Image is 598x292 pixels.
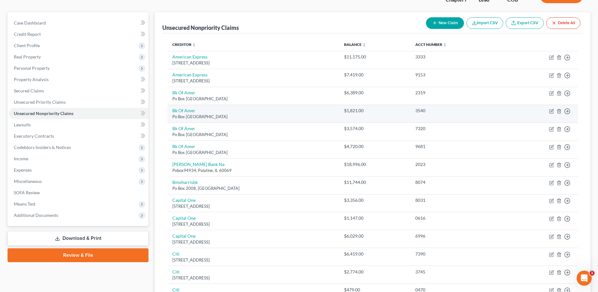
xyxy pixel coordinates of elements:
div: Po Box 2008, [GEOGRAPHIC_DATA] [172,185,334,191]
span: 1 [590,271,595,276]
button: Delete All [546,17,580,29]
span: Property Analysis [14,77,49,82]
a: [PERSON_NAME] Bank Na [172,162,224,167]
div: 3540 [415,107,498,114]
a: Bmoharrisbk [172,179,198,185]
div: Po Box [GEOGRAPHIC_DATA] [172,96,334,102]
div: 2023 [415,161,498,168]
div: 9153 [415,72,498,78]
div: $4,720.00 [344,143,405,150]
span: Codebtors Insiders & Notices [14,145,71,150]
div: $11,744.00 [344,179,405,185]
div: [STREET_ADDRESS] [172,203,334,209]
div: [STREET_ADDRESS] [172,257,334,263]
div: 3745 [415,269,498,275]
div: Po Box [GEOGRAPHIC_DATA] [172,132,334,138]
span: SOFA Review [14,190,40,195]
div: 8074 [415,179,498,185]
a: Executory Contracts [9,130,148,142]
span: Income [14,156,28,161]
div: 7390 [415,251,498,257]
a: American Express [172,54,207,59]
span: Means Test [14,201,35,207]
div: Unsecured Nonpriority Claims [162,24,239,31]
div: Pobox94934, Palatine, IL 60069 [172,168,334,174]
div: [STREET_ADDRESS] [172,239,334,245]
div: 6996 [415,233,498,239]
div: $11,175.00 [344,54,405,60]
a: Property Analysis [9,74,148,85]
div: 7320 [415,125,498,132]
div: $6,419.00 [344,251,405,257]
a: Unsecured Priority Claims [9,96,148,108]
div: $1,821.00 [344,107,405,114]
a: Bk Of Amer [172,90,195,95]
span: Secured Claims [14,88,44,93]
div: [STREET_ADDRESS] [172,78,334,84]
span: Credit Report [14,31,41,37]
a: American Express [172,72,207,77]
div: 8031 [415,197,498,203]
a: Unsecured Nonpriority Claims [9,108,148,119]
div: Po Box [GEOGRAPHIC_DATA] [172,150,334,156]
span: Miscellaneous [14,179,42,184]
a: Credit Report [9,29,148,40]
span: Unsecured Nonpriority Claims [14,111,73,116]
div: [STREET_ADDRESS] [172,221,334,227]
a: Download & Print [8,231,148,246]
span: Real Property [14,54,41,59]
div: Po Box [GEOGRAPHIC_DATA] [172,114,334,120]
div: 0616 [415,215,498,221]
div: 3333 [415,54,498,60]
a: Citi [172,269,180,274]
span: Personal Property [14,65,50,71]
iframe: Intercom live chat [577,271,592,286]
a: Bk Of Amer [172,108,195,113]
div: [STREET_ADDRESS] [172,60,334,66]
a: Capital One [172,197,196,203]
span: Case Dashboard [14,20,46,25]
div: $3,574.00 [344,125,405,132]
a: Review & File [8,248,148,262]
i: unfold_more [192,43,196,47]
a: Secured Claims [9,85,148,96]
span: Executory Contracts [14,133,54,139]
a: Capital One [172,233,196,239]
a: Bk Of Amer [172,144,195,149]
div: 2319 [415,90,498,96]
i: unfold_more [362,43,366,47]
i: unfold_more [443,43,447,47]
a: Capital One [172,215,196,221]
a: Lawsuits [9,119,148,130]
a: Balance unfold_more [344,42,366,47]
span: Unsecured Priority Claims [14,99,66,105]
div: $3,356.00 [344,197,405,203]
a: Citi [172,251,180,256]
a: SOFA Review [9,187,148,198]
div: $6,029.00 [344,233,405,239]
button: Import CSV [466,17,503,29]
a: Case Dashboard [9,17,148,29]
a: Bk Of Amer [172,126,195,131]
a: Creditor unfold_more [172,42,196,47]
a: Export CSV [506,17,544,29]
div: $18,996.00 [344,161,405,168]
span: Expenses [14,167,32,173]
div: 9681 [415,143,498,150]
div: $1,147.00 [344,215,405,221]
span: Client Profile [14,43,40,48]
a: Acct Number unfold_more [415,42,447,47]
button: New Claim [426,17,464,29]
span: Lawsuits [14,122,31,127]
span: Additional Documents [14,212,58,218]
div: $7,419.00 [344,72,405,78]
div: $6,389.00 [344,90,405,96]
div: $2,774.00 [344,269,405,275]
div: [STREET_ADDRESS] [172,275,334,281]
